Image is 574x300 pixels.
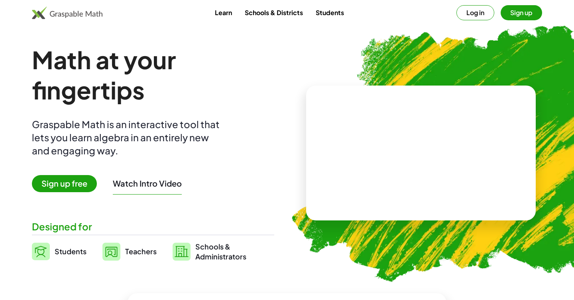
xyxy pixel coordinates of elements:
[361,123,481,183] video: What is this? This is dynamic math notation. Dynamic math notation plays a central role in how Gr...
[238,5,309,20] a: Schools & Districts
[173,243,191,261] img: svg%3e
[32,220,274,233] div: Designed for
[55,247,86,256] span: Students
[32,175,97,192] span: Sign up free
[32,242,86,261] a: Students
[501,5,542,20] button: Sign up
[113,178,182,189] button: Watch Intro Video
[32,45,274,105] h1: Math at your fingertips
[456,5,494,20] button: Log in
[32,118,223,157] div: Graspable Math is an interactive tool that lets you learn algebra in an entirely new and engaging...
[173,242,246,261] a: Schools &Administrators
[102,242,157,261] a: Teachers
[309,5,350,20] a: Students
[32,243,50,260] img: svg%3e
[102,243,120,261] img: svg%3e
[208,5,238,20] a: Learn
[195,242,246,261] span: Schools & Administrators
[125,247,157,256] span: Teachers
